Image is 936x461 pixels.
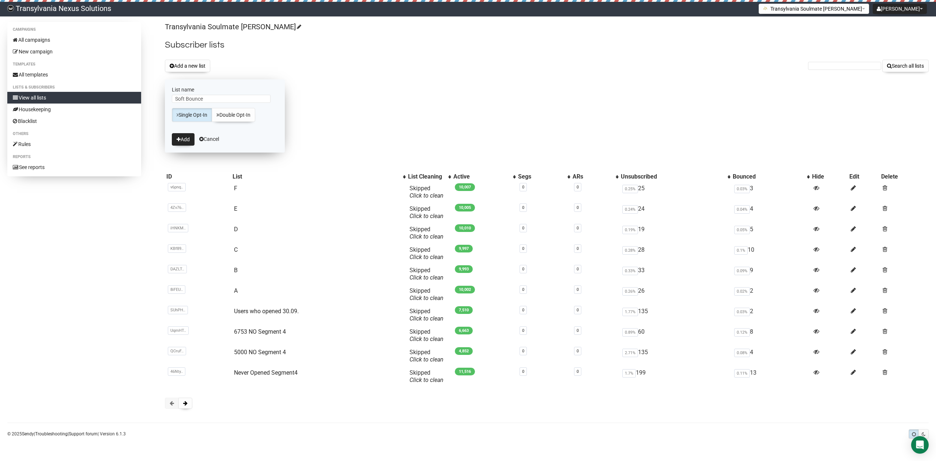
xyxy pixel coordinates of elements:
span: 9,997 [455,245,473,252]
a: View all lists [7,92,141,104]
span: 0.33% [622,267,638,275]
span: Skipped [409,185,444,199]
span: Skipped [409,328,444,342]
td: 3 [731,182,810,202]
p: © 2025 | | | Version 6.1.3 [7,430,126,438]
a: A [234,287,238,294]
a: Click to clean [409,233,444,240]
li: Templates [7,60,141,69]
td: 135 [619,346,731,366]
a: 0 [577,287,579,292]
input: The name of your new list [172,95,271,103]
span: 0.03% [734,185,750,193]
a: Cancel [199,136,219,142]
a: New campaign [7,46,141,57]
td: 25 [619,182,731,202]
span: KBf89.. [168,244,186,253]
span: Skipped [409,226,444,240]
a: F [234,185,237,192]
a: 0 [577,308,579,312]
div: Open Intercom Messenger [911,436,929,454]
th: Unsubscribed: No sort applied, activate to apply an ascending sort [619,172,731,182]
th: List Cleaning: No sort applied, activate to apply an ascending sort [407,172,452,182]
a: Double Opt-In [212,108,255,122]
span: 0.26% [622,287,638,296]
span: 0.03% [734,308,750,316]
div: Segs [518,173,564,180]
button: [PERSON_NAME] [873,4,927,14]
span: iHNKM.. [168,224,188,232]
a: Troubleshooting [35,431,68,436]
span: Skipped [409,246,444,261]
td: 28 [619,243,731,264]
a: 0 [522,287,524,292]
td: 2 [731,284,810,305]
th: ID: No sort applied, sorting is disabled [165,172,231,182]
button: Search all lists [882,60,929,72]
a: Users who opened 30.09. [234,308,299,315]
td: 9 [731,264,810,284]
img: 1.png [763,5,769,11]
td: 60 [619,325,731,346]
span: Skipped [409,287,444,301]
a: Click to clean [409,213,444,220]
a: 0 [522,267,524,271]
th: Active: No sort applied, activate to apply an ascending sort [452,172,517,182]
span: 0.12% [734,328,750,337]
th: Bounced: No sort applied, activate to apply an ascending sort [731,172,810,182]
div: List [233,173,399,180]
span: 46Nty.. [168,367,185,376]
span: 0.19% [622,226,638,234]
a: 0 [577,349,579,353]
span: Skipped [409,205,444,220]
h2: Subscriber lists [165,38,929,52]
div: Delete [881,173,927,180]
a: 0 [522,369,524,374]
th: Segs: No sort applied, activate to apply an ascending sort [517,172,571,182]
td: 199 [619,366,731,387]
span: Skipped [409,308,444,322]
button: Transylvania Soulmate [PERSON_NAME] [759,4,869,14]
td: 10 [731,243,810,264]
button: Add [172,133,195,146]
a: Click to clean [409,336,444,342]
div: Unsubscribed [621,173,724,180]
a: C [234,246,238,253]
span: 0.89% [622,328,638,337]
td: 8 [731,325,810,346]
a: 0 [577,185,579,190]
span: 0.11% [734,369,750,378]
div: ARs [573,173,612,180]
div: Bounced [733,173,803,180]
label: List name [172,86,278,93]
a: Support forum [69,431,98,436]
span: 7,510 [455,306,473,314]
a: 0 [577,205,579,210]
td: 33 [619,264,731,284]
span: 0.02% [734,287,750,296]
a: 0 [522,226,524,230]
td: 19 [619,223,731,243]
div: Active [453,173,509,180]
a: See reports [7,161,141,173]
a: Housekeeping [7,104,141,115]
span: v6pnq.. [168,183,186,191]
a: 0 [522,205,524,210]
span: 9,993 [455,265,473,273]
span: 1.77% [622,308,638,316]
span: 10,005 [455,204,475,211]
span: 1.7% [622,369,636,378]
span: 0.24% [622,205,638,214]
div: List Cleaning [408,173,445,180]
td: 4 [731,346,810,366]
span: UqmHT.. [168,326,189,335]
li: Campaigns [7,25,141,34]
span: 0.25% [622,185,638,193]
span: 0.1% [734,246,748,255]
a: All templates [7,69,141,80]
li: Lists & subscribers [7,83,141,92]
a: 6753 NO Segment 4 [234,328,286,335]
a: 0 [577,226,579,230]
span: 4Zv76.. [168,203,186,212]
a: D [234,226,238,233]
